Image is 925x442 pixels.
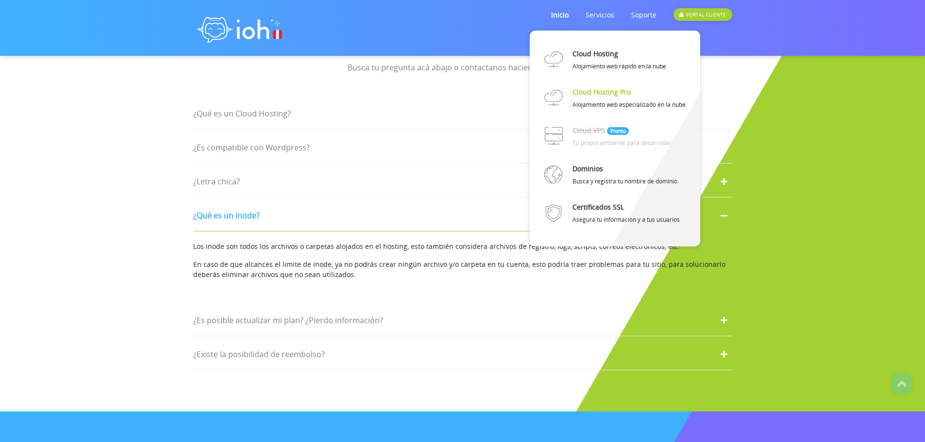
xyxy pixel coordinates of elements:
a: Cloud Hosting Pro [572,83,631,100]
p: Los inode son todos los archivos o carpetas alojados en el hosting, esto también considera archiv... [193,241,732,251]
span: ¿Qué es un Cloud Hosting? [193,108,291,119]
img: logo ioh [193,6,286,49]
div: PORTAL CLIENTE [673,8,732,21]
p: Tu propio ambiente para desarrollar [572,139,686,147]
a: Dominios [572,160,603,177]
a: Cloud Hosting [572,45,618,62]
p: Busca y registra tu nombre de dominio [572,177,686,186]
span: ¿Qué es un inode? [193,210,260,221]
span: ¿Letra chica? [193,176,240,187]
span: ¿Existe la posibilidad de reembolso? [193,349,325,360]
p: En caso de que alcances el limite de inode, ya no podrás crear ningún archivo y/o carpeta en tu c... [193,259,732,279]
p: Busca tu pregunta acá abajo o contactanos haciendo click . [193,60,732,75]
p: Alojamiento web especializado en la nube [572,100,686,109]
p: Alojamiento web rápido en la nube [572,62,686,71]
p: Asegura tu información y a tus usuarios [572,215,686,224]
span: ¿Es compatible con Wordpress? [193,142,310,153]
a: Certificados SSL [572,198,624,215]
span: ¿Es posible actualizar mi plan? ¿Pierdo información? [193,315,383,326]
